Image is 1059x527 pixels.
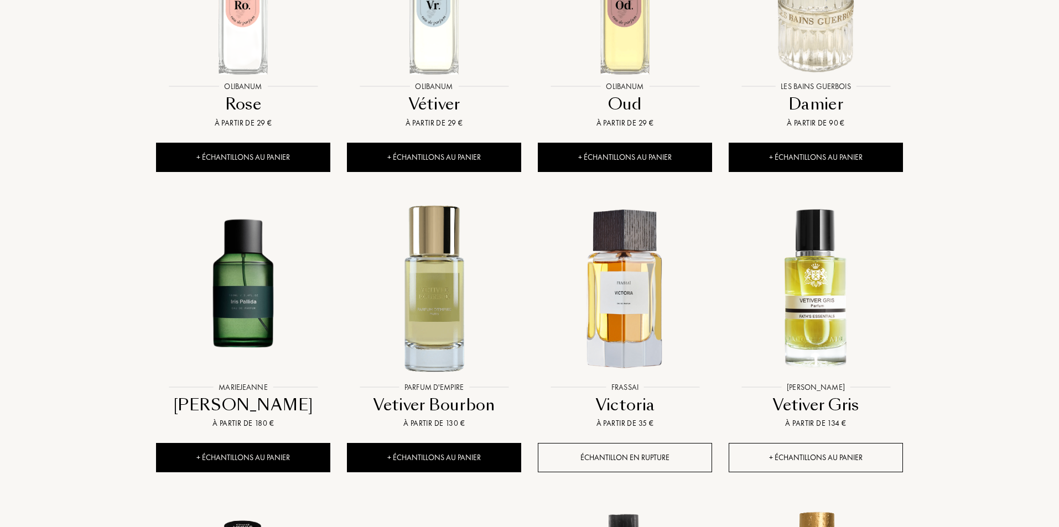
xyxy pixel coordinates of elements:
div: À partir de 29 € [351,117,517,129]
img: Iris Pallida MarieJeanne [157,204,329,375]
div: Échantillon en rupture [538,443,712,472]
div: + Échantillons au panier [347,143,521,172]
div: + Échantillons au panier [729,143,903,172]
div: + Échantillons au panier [729,443,903,472]
img: Vetiver Bourbon Parfum d'Empire [348,204,520,375]
div: À partir de 134 € [733,418,899,429]
div: + Échantillons au panier [156,143,330,172]
a: Victoria FrassaiFrassaiVictoriaÀ partir de 35 € [538,191,712,443]
a: Vetiver Bourbon Parfum d'EmpireParfum d'EmpireVetiver BourbonÀ partir de 130 € [347,191,521,443]
a: Iris Pallida MarieJeanneMarieJeanne[PERSON_NAME]À partir de 180 € [156,191,330,443]
div: + Échantillons au panier [347,443,521,472]
div: À partir de 90 € [733,117,899,129]
img: Victoria Frassai [539,204,711,375]
div: + Échantillons au panier [156,443,330,472]
div: + Échantillons au panier [538,143,712,172]
a: Vetiver Gris Jacques Fath[PERSON_NAME]Vetiver GrisÀ partir de 134 € [729,191,903,443]
div: À partir de 29 € [542,117,708,129]
div: À partir de 35 € [542,418,708,429]
div: À partir de 29 € [160,117,326,129]
img: Vetiver Gris Jacques Fath [730,204,902,375]
div: À partir de 130 € [351,418,517,429]
div: À partir de 180 € [160,418,326,429]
